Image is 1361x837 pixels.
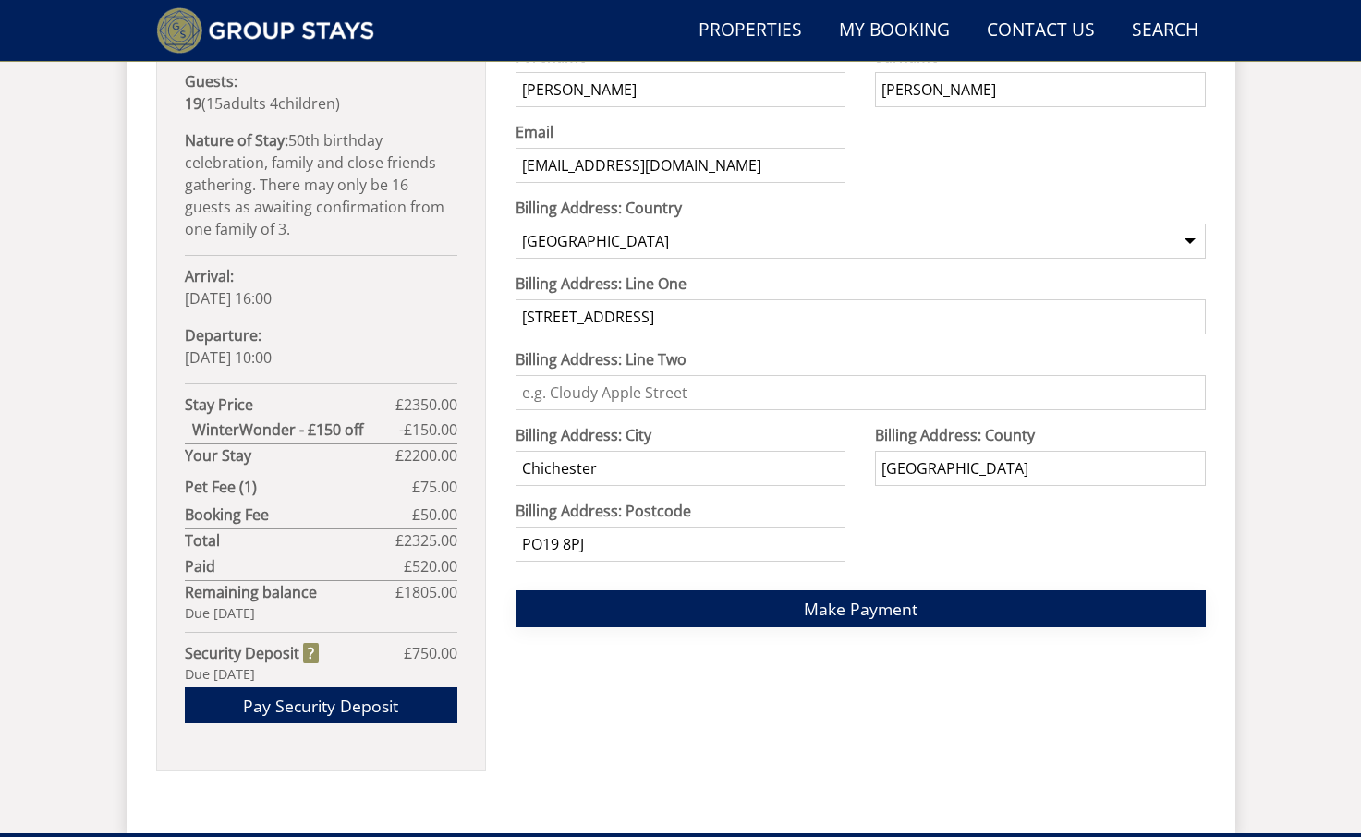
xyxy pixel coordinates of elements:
[420,477,457,497] span: 75.00
[404,582,457,602] span: 1805.00
[412,503,457,526] span: £
[804,598,917,620] span: Make Payment
[979,10,1102,52] a: Contact Us
[395,394,457,416] span: £
[185,664,457,685] div: Due [DATE]
[516,121,845,143] label: Email
[395,444,457,467] span: £
[185,324,457,369] p: [DATE] 10:00
[185,325,261,346] strong: Departure:
[395,529,457,552] span: £
[206,93,266,114] span: adult
[185,555,404,577] strong: Paid
[404,642,457,664] span: £
[875,72,1205,107] input: Surname
[412,476,457,498] span: £
[266,93,335,114] span: child
[185,476,412,498] strong: Pet Fee (1)
[185,603,457,624] div: Due [DATE]
[516,590,1206,626] button: Make Payment
[395,581,457,603] span: £
[185,130,288,151] strong: Nature of Stay:
[404,530,457,551] span: 2325.00
[875,424,1205,446] label: Billing Address: County
[412,419,457,440] span: 150.00
[516,375,1206,410] input: e.g. Cloudy Apple Street
[516,197,1206,219] label: Billing Address: Country
[185,71,237,91] strong: Guests:
[1124,10,1206,52] a: Search
[206,93,223,114] span: 15
[185,444,395,467] strong: Your Stay
[156,7,375,54] img: Group Stays
[516,299,1206,334] input: e.g. Two Many House
[185,266,234,286] strong: Arrival:
[691,10,809,52] a: Properties
[185,687,457,723] a: Pay Security Deposit
[185,93,201,114] strong: 19
[185,642,319,664] strong: Security Deposit
[185,529,395,552] strong: Total
[875,451,1205,486] input: e.g. Somerset
[259,93,266,114] span: s
[516,72,845,107] input: Forename
[404,445,457,466] span: 2200.00
[420,504,457,525] span: 50.00
[516,424,845,446] label: Billing Address: City
[311,93,335,114] span: ren
[185,394,395,416] strong: Stay Price
[185,581,395,603] strong: Remaining balance
[516,273,1206,295] label: Billing Address: Line One
[404,555,457,577] span: £
[399,418,457,441] span: -£
[412,643,457,663] span: 750.00
[516,527,845,562] input: e.g. BA22 8WA
[185,129,457,240] p: 50th birthday celebration, family and close friends gathering. There may only be 16 guests as awa...
[270,93,278,114] span: 4
[412,556,457,576] span: 520.00
[516,500,845,522] label: Billing Address: Postcode
[516,451,845,486] input: e.g. Yeovil
[516,348,1206,370] label: Billing Address: Line Two
[192,418,399,441] strong: WinterWonder - £150 off
[185,265,457,309] p: [DATE] 16:00
[185,93,340,114] span: ( )
[404,394,457,415] span: 2350.00
[185,503,412,526] strong: Booking Fee
[832,10,957,52] a: My Booking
